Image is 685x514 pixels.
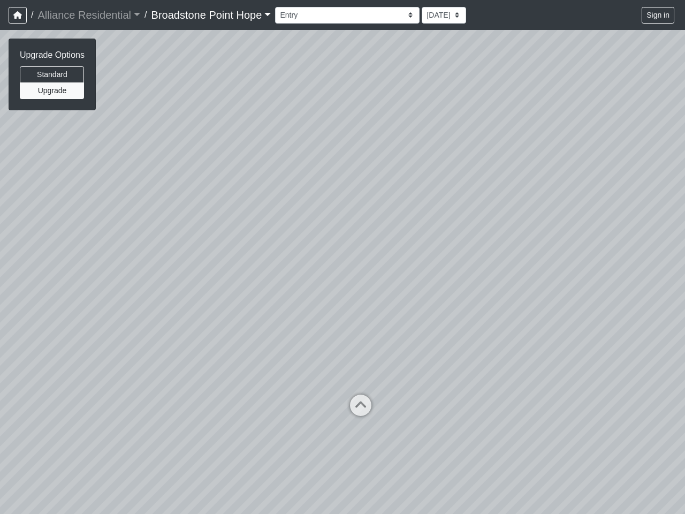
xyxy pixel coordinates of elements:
button: Upgrade [20,82,84,99]
button: Sign in [642,7,674,24]
span: / [27,4,37,26]
h6: Upgrade Options [20,50,85,60]
iframe: Ybug feedback widget [8,493,71,514]
span: / [140,4,151,26]
a: Alliance Residential [37,4,140,26]
button: Standard [20,66,84,83]
a: Broadstone Point Hope [151,4,271,26]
